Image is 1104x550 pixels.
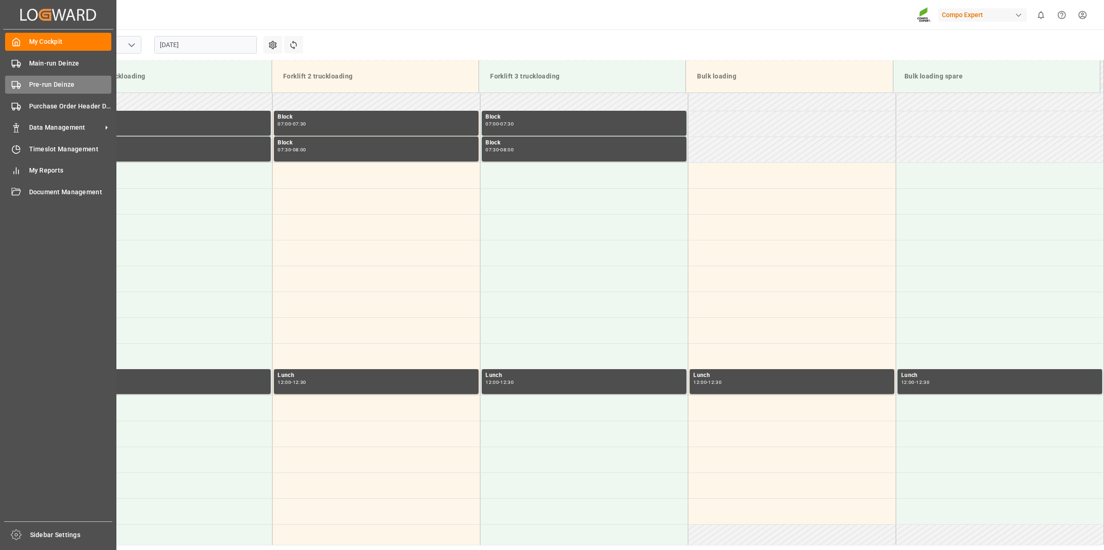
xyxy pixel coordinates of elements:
[499,380,500,384] div: -
[693,371,891,380] div: Lunch
[485,371,683,380] div: Lunch
[485,148,499,152] div: 07:30
[500,122,514,126] div: 07:30
[485,122,499,126] div: 07:00
[901,380,915,384] div: 12:00
[707,380,708,384] div: -
[278,148,291,152] div: 07:30
[72,68,264,85] div: Forklift 1 truckloading
[485,138,683,148] div: Block
[500,148,514,152] div: 08:00
[485,113,683,122] div: Block
[124,38,138,52] button: open menu
[901,371,1098,380] div: Lunch
[5,140,111,158] a: Timeslot Management
[5,33,111,51] a: My Cockpit
[29,166,112,175] span: My Reports
[485,380,499,384] div: 12:00
[29,37,112,47] span: My Cockpit
[5,54,111,72] a: Main-run Deinze
[708,380,722,384] div: 12:30
[70,138,267,148] div: Block
[500,380,514,384] div: 12:30
[916,380,929,384] div: 12:30
[693,68,885,85] div: Bulk loading
[29,187,112,197] span: Document Management
[278,122,291,126] div: 07:00
[5,97,111,115] a: Purchase Order Header Deinze
[29,144,112,154] span: Timeslot Management
[499,148,500,152] div: -
[29,80,112,90] span: Pre-run Deinze
[29,59,112,68] span: Main-run Deinze
[278,138,475,148] div: Block
[29,123,102,132] span: Data Management
[915,380,916,384] div: -
[486,68,678,85] div: Forklift 3 truckloading
[278,113,475,122] div: Block
[1051,5,1072,25] button: Help Center
[293,380,306,384] div: 12:30
[901,68,1092,85] div: Bulk loading spare
[693,380,707,384] div: 12:00
[938,8,1027,22] div: Compo Expert
[70,371,267,380] div: Lunch
[279,68,471,85] div: Forklift 2 truckloading
[1031,5,1051,25] button: show 0 new notifications
[278,380,291,384] div: 12:00
[30,530,113,540] span: Sidebar Settings
[917,7,932,23] img: Screenshot%202023-09-29%20at%2010.02.21.png_1712312052.png
[29,102,112,111] span: Purchase Order Header Deinze
[5,76,111,94] a: Pre-run Deinze
[293,122,306,126] div: 07:30
[293,148,306,152] div: 08:00
[291,148,292,152] div: -
[278,371,475,380] div: Lunch
[70,113,267,122] div: Block
[291,380,292,384] div: -
[499,122,500,126] div: -
[938,6,1031,24] button: Compo Expert
[291,122,292,126] div: -
[154,36,257,54] input: DD.MM.YYYY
